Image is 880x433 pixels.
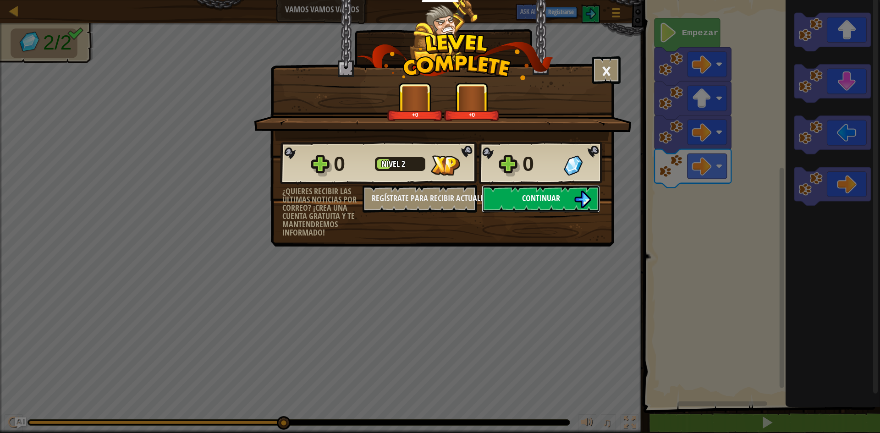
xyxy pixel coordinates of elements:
[357,34,554,80] img: level_complete.png
[389,111,441,118] div: +0
[522,192,560,204] span: Continuar
[564,155,583,175] img: Gemas Ganadas
[363,185,477,213] button: Regístrate para recibir actualizaciones
[401,158,405,170] span: 2
[522,149,558,179] div: 0
[482,185,600,213] button: Continuar
[446,111,498,118] div: +0
[381,158,401,170] span: Nivel
[282,187,363,237] div: ¿Quieres recibir las últimas noticias por correo? ¡Crea una cuenta gratuita y te mantendremos inf...
[592,56,621,84] button: ×
[574,191,591,208] img: Continuar
[431,155,460,175] img: XP Ganada
[334,149,369,179] div: 0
